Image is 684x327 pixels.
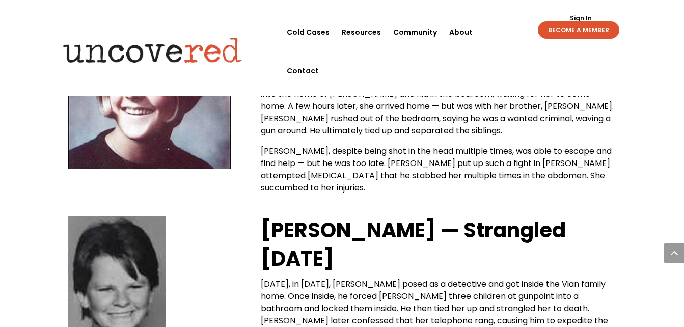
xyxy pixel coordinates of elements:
span: Only a few months after the [PERSON_NAME] family murders, [PERSON_NAME] broke into the home of [P... [261,76,614,137]
a: BECOME A MEMBER [538,21,619,39]
span: [DATE], in [DATE], [PERSON_NAME] posed as a detective and got inside the Vian family home. Once i... [261,278,606,314]
a: Resources [342,13,381,51]
span: [PERSON_NAME], despite being shot in the head multiple times, was able to escape and find help — ... [261,145,612,194]
a: Community [393,13,437,51]
a: Contact [287,51,319,90]
a: Sign In [564,15,597,21]
a: Cold Cases [287,13,330,51]
strong: [PERSON_NAME] — Strangled [DATE] [261,216,566,273]
img: Uncovered logo [54,30,251,70]
a: About [449,13,473,51]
